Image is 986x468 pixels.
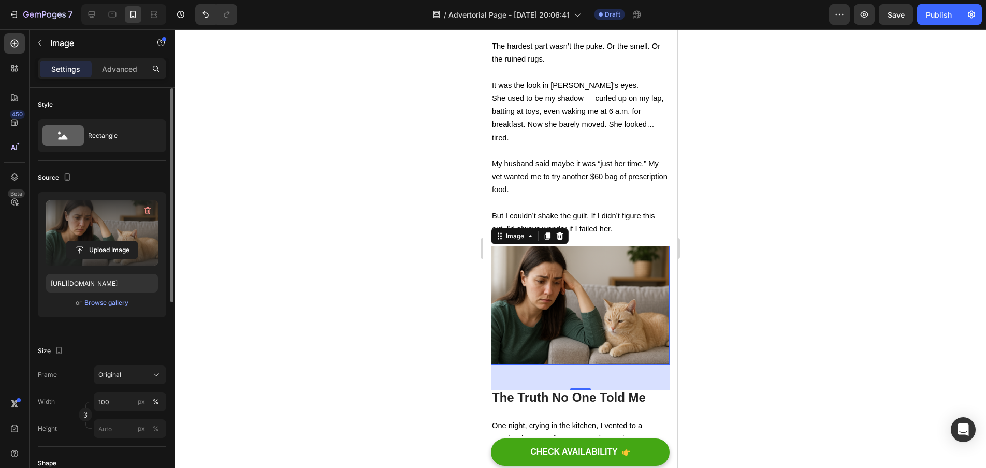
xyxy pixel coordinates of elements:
[951,417,976,442] div: Open Intercom Messenger
[444,9,446,20] span: /
[38,100,53,109] div: Style
[46,274,158,292] input: https://example.com/image.jpg
[38,459,56,468] div: Shape
[88,124,151,148] div: Rectangle
[879,4,913,25] button: Save
[84,298,128,308] div: Browse gallery
[917,4,961,25] button: Publish
[68,8,72,21] p: 7
[10,110,25,119] div: 450
[926,9,952,20] div: Publish
[888,10,905,19] span: Save
[38,397,55,406] label: Width
[98,370,121,379] span: Original
[4,4,77,25] button: 7
[94,392,166,411] input: px%
[153,424,159,433] div: %
[135,422,148,435] button: %
[150,422,162,435] button: px
[102,64,137,75] p: Advanced
[448,9,570,20] span: Advertorial Page - [DATE] 20:06:41
[8,189,25,198] div: Beta
[135,396,148,408] button: %
[50,37,138,49] p: Image
[94,365,166,384] button: Original
[94,419,166,438] input: px%
[66,241,138,259] button: Upload Image
[138,424,145,433] div: px
[483,29,677,468] iframe: Design area
[150,396,162,408] button: px
[76,297,82,309] span: or
[153,397,159,406] div: %
[195,4,237,25] div: Undo/Redo
[605,10,620,19] span: Draft
[38,171,74,185] div: Source
[138,397,145,406] div: px
[38,424,57,433] label: Height
[38,370,57,379] label: Frame
[38,344,65,358] div: Size
[84,298,129,308] button: Browse gallery
[51,64,80,75] p: Settings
